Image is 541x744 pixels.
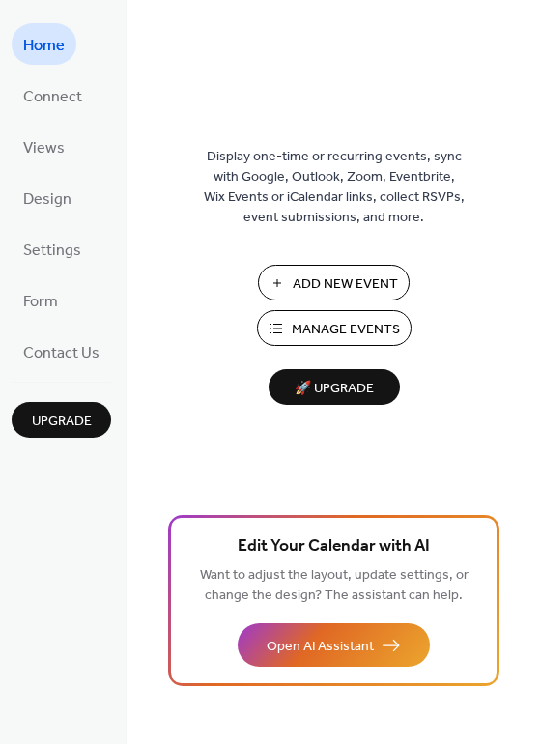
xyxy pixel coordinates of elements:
[12,279,70,321] a: Form
[280,376,388,402] span: 🚀 Upgrade
[12,228,93,270] a: Settings
[23,287,58,317] span: Form
[23,31,65,61] span: Home
[23,236,81,266] span: Settings
[23,133,65,163] span: Views
[12,126,76,167] a: Views
[12,74,94,116] a: Connect
[292,320,400,340] span: Manage Events
[200,562,469,609] span: Want to adjust the layout, update settings, or change the design? The assistant can help.
[257,310,412,346] button: Manage Events
[238,533,430,560] span: Edit Your Calendar with AI
[23,82,82,112] span: Connect
[12,330,111,372] a: Contact Us
[12,402,111,438] button: Upgrade
[269,369,400,405] button: 🚀 Upgrade
[267,637,374,657] span: Open AI Assistant
[258,265,410,300] button: Add New Event
[23,185,71,215] span: Design
[293,274,398,295] span: Add New Event
[12,23,76,65] a: Home
[32,412,92,432] span: Upgrade
[12,177,83,218] a: Design
[23,338,100,368] span: Contact Us
[204,147,465,228] span: Display one-time or recurring events, sync with Google, Outlook, Zoom, Eventbrite, Wix Events or ...
[238,623,430,667] button: Open AI Assistant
